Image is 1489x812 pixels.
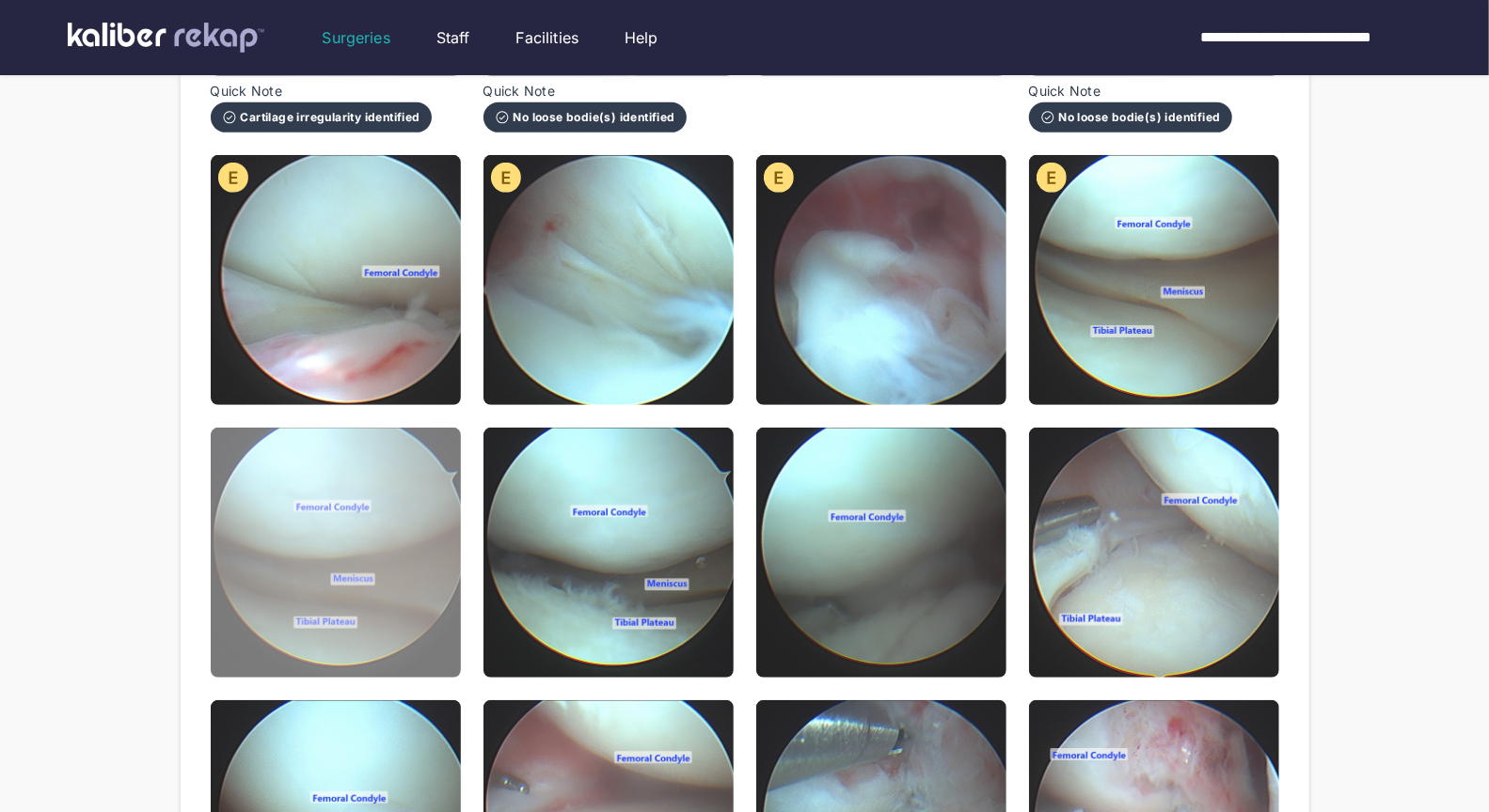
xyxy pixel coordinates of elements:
[756,428,1006,678] img: ch1_image_011.jpg
[625,26,658,49] a: Help
[1029,84,1232,99] span: Quick Note
[211,428,461,678] img: ch1_image_009.jpg
[222,110,237,125] img: check-circle-outline-white.611b8afe.svg
[483,155,734,405] img: ch1_image_006.jpg
[483,428,734,678] img: ch1_image_010.jpg
[323,26,390,49] a: Surgeries
[1040,110,1055,125] img: check-circle-outline-white.611b8afe.svg
[1029,428,1279,678] img: ch1_image_012.jpg
[68,23,264,53] img: kaliber labs logo
[211,84,432,99] span: Quick Note
[211,155,461,405] img: ch1_image_005.jpg
[495,110,510,125] img: check-circle-outline-white.611b8afe.svg
[491,163,521,193] img: evaluation-icon.135c065c.svg
[1029,155,1279,405] img: ch1_image_008.jpg
[218,163,248,193] img: evaluation-icon.135c065c.svg
[1037,163,1067,193] img: evaluation-icon.135c065c.svg
[222,110,420,125] div: Cartilage irregularity identified
[764,163,794,193] img: evaluation-icon.135c065c.svg
[483,84,687,99] span: Quick Note
[1040,110,1221,125] div: No loose bodie(s) identified
[756,155,1006,405] img: ch1_image_007.jpg
[516,26,579,49] a: Facilities
[495,110,675,125] div: No loose bodie(s) identified
[436,26,470,49] a: Staff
